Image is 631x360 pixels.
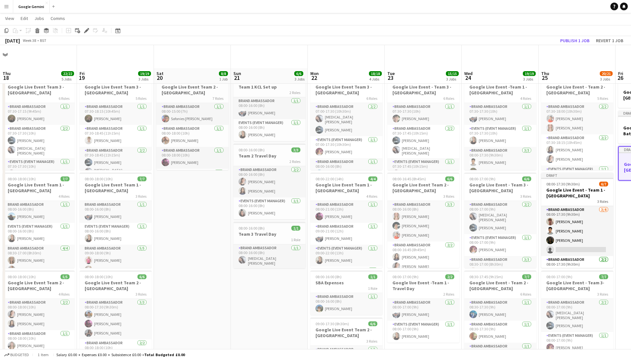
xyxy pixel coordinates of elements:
app-card-role: Brand Ambassador4/408:30-17:00 (8h30m)[PERSON_NAME][PERSON_NAME] [3,245,75,295]
div: Draft08:00-17:30 (9h30m)6/7Google Live Event - Team 1 - [GEOGRAPHIC_DATA]3 RolesBrand Ambassador3... [541,173,613,268]
span: 09:00-17:30 (8h30m) [315,321,349,326]
span: 26 [617,74,623,81]
div: 3 Jobs [295,77,305,81]
h3: Google Live Event Team 1 - [GEOGRAPHIC_DATA] [3,182,75,194]
span: 4 Roles [520,96,531,101]
span: Sat [156,71,164,76]
app-card-role: Brand Ambassador1/108:00-16:00 (8h) [310,158,382,180]
h3: Google Live Event - Team 3 - [GEOGRAPHIC_DATA] [387,84,459,96]
span: 6 Roles [59,96,70,101]
app-card-role: Brand Ambassador1/108:00-21:00 (13h)[PERSON_NAME] [310,201,382,223]
app-job-card: 08:00-18:00 (10h)7/7Google Live Event Team 1 - [GEOGRAPHIC_DATA]3 RolesBrand Ambassador1/108:00-1... [80,173,152,268]
h3: Google Live Event Team 2 - [GEOGRAPHIC_DATA] [80,280,152,291]
span: 6/6 [137,274,146,279]
app-card-role: Brand Ambassador2/208:00-16:00 (8h)[PERSON_NAME][PERSON_NAME] [233,166,306,197]
app-card-role: Brand Ambassador3/308:00-17:30 (9h30m)[PERSON_NAME][PERSON_NAME][PERSON_NAME] [80,299,152,339]
span: Edit [21,15,28,21]
span: 6/7 [599,182,608,186]
span: Sun [233,71,241,76]
span: 08:00-17:30 (9h30m) [546,182,580,186]
app-job-card: 08:00-18:30 (10h30m)8/8Google Live Event Team 2 - [GEOGRAPHIC_DATA]7 RolesBrand Ambassador1/108:0... [156,75,229,170]
app-card-role: Brand Ambassador2/207:30-18:45 (11h15m)[PERSON_NAME][MEDICAL_DATA][PERSON_NAME] [80,147,152,180]
app-card-role: Events (Event Manager)1/107:30-17:30 (10h) [3,158,75,180]
div: [DATE] [5,37,20,44]
span: 08:00-16:00 (8h) [239,147,265,152]
span: Comms [51,15,65,21]
app-card-role: Brand Ambassador1/108:00-16:00 (8h)[PERSON_NAME] [310,293,382,315]
span: Jobs [34,15,44,21]
div: 3 Jobs [523,77,535,81]
app-job-card: 08:00-22:00 (14h)4/4Google Live Event Team 1 - [GEOGRAPHIC_DATA]4 RolesBrand Ambassador1/108:00-2... [310,173,382,268]
span: 5/5 [61,274,70,279]
app-job-card: 07:00-17:30 (10h30m)7/7Google Live Event Team 3 - [GEOGRAPHIC_DATA]6 RolesBrand Ambassador2/207:0... [310,75,382,170]
app-card-role: Events (Event Manager)1/108:00-17:00 (9h)[PERSON_NAME] [387,321,459,343]
span: 3 Roles [597,199,608,204]
span: 8/8 [219,71,228,76]
h3: Team 3 Travel Day [233,231,306,237]
h3: Google Live Event - Team 3 - [GEOGRAPHIC_DATA] [464,182,536,194]
span: 23 [386,74,395,81]
h3: Google Live Event - Team 1 - [GEOGRAPHIC_DATA] [541,187,613,199]
span: 20 [155,74,164,81]
div: 08:00-16:00 (8h)3/3Team 2 Travel Day2 RolesBrand Ambassador2/208:00-16:00 (8h)[PERSON_NAME][PERSO... [233,144,306,219]
span: Mon [310,71,319,76]
span: 25 [540,74,549,81]
span: 08:00-18:00 (10h) [85,176,113,181]
span: 3 Roles [366,339,377,344]
span: Thu [541,71,549,76]
div: 4 Jobs [369,77,381,81]
span: 22/22 [61,71,74,76]
app-card-role: Events (Event Manager)1/108:00-16:00 (8h)[PERSON_NAME] [80,223,152,245]
span: 1 Role [291,237,300,242]
span: 1/1 [368,274,377,279]
span: 24 [463,74,473,81]
app-card-role: Brand Ambassador1/1 [310,267,382,289]
app-card-role: Brand Ambassador1/109:00-21:00 (12h)[PERSON_NAME] [310,223,382,245]
app-job-card: 07:30-17:30 (10h)6/6Google Live Event -Team 1 - [GEOGRAPHIC_DATA]4 RolesBrand Ambassador1/107:30-... [464,75,536,170]
app-card-role: Brand Ambassador2/208:00-16:45 (8h45m)[PERSON_NAME][PERSON_NAME] [387,242,459,273]
app-card-role: Brand Ambassador2/207:30-17:30 (10h)[PERSON_NAME][MEDICAL_DATA][PERSON_NAME] [3,125,75,158]
app-card-role: Brand Ambassador1/108:00-18:00 (10h)[PERSON_NAME] [156,147,229,169]
span: 08:00-16:45 (8h45m) [392,176,426,181]
app-card-role: Brand Ambassador1/108:00-16:00 (8h)[PERSON_NAME] [3,201,75,223]
app-job-card: 07:30-18:15 (10h45m)7/7Google Live Event - Team 2 - [GEOGRAPHIC_DATA]5 RolesBrand Ambassador2/207... [541,75,613,170]
div: 08:00-16:00 (8h)1/1Team 3 Travel Day1 RoleBrand Ambassador1/108:00-16:00 (8h)[MEDICAL_DATA][PERSO... [233,222,306,268]
span: 08:00-17:00 (9h) [546,274,572,279]
app-card-role: Brand Ambassador1/108:00-18:00 (10h)[PERSON_NAME] [156,125,229,147]
span: 4 Roles [59,292,70,297]
app-card-role: Events (Event Manager)1/108:00-16:00 (8h)[PERSON_NAME] [3,223,75,245]
span: 6/6 [522,176,531,181]
span: 08:00-18:00 (10h) [8,176,36,181]
span: 2 Roles [289,90,300,95]
app-job-card: 07:30-17:45 (10h15m)7/7Google Live Event - Team 3 - [GEOGRAPHIC_DATA]6 RolesBrand Ambassador1/107... [387,75,459,170]
app-card-role: Events (Event Manager)1/108:00-17:00 (9h)[PERSON_NAME] [541,332,613,354]
span: 3 Roles [443,194,454,199]
span: 08:00-16:00 (8h) [315,274,342,279]
app-card-role: Brand Ambassador2/208:00-17:00 (9h)[MEDICAL_DATA][PERSON_NAME][PERSON_NAME] [464,201,536,234]
app-card-role: Events (Event Manager)1/108:00-16:00 (8h)[PERSON_NAME] [233,119,306,141]
span: Tue [387,71,395,76]
span: Wed [464,71,473,76]
div: Draft [541,173,613,178]
app-card-role: Brand Ambassador3/308:30-17:00 (8h30m) [464,256,536,297]
span: 08:00-17:00 (9h) [392,274,419,279]
span: 3 Roles [520,194,531,199]
app-card-role: Brand Ambassador1/107:30-17:30 (10h)[PERSON_NAME] [464,103,536,125]
div: 5 Jobs [61,77,74,81]
span: 6/6 [294,71,303,76]
div: 08:00-18:00 (10h)7/7Google Live Event Team 1 - [GEOGRAPHIC_DATA]4 RolesBrand Ambassador1/108:00-1... [3,173,75,268]
span: 08:00-22:00 (14h) [315,176,344,181]
span: 6/6 [445,176,454,181]
app-card-role: Events (Event Manager)1/107:30-17:30 (10h)[PERSON_NAME] [464,125,536,147]
h3: SBA Expenses [310,280,382,286]
span: 6 Roles [520,292,531,297]
h3: Google Live Event Team 2 - [GEOGRAPHIC_DATA] [156,84,229,96]
app-job-card: 08:00-17:00 (9h)6/6Google Live Event - Team 3 - [GEOGRAPHIC_DATA]3 RolesBrand Ambassador2/208:00-... [464,173,536,268]
h3: Google live Event -Team 1 - Travel Day [387,280,459,291]
span: 7/7 [61,176,70,181]
span: 2/2 [445,274,454,279]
